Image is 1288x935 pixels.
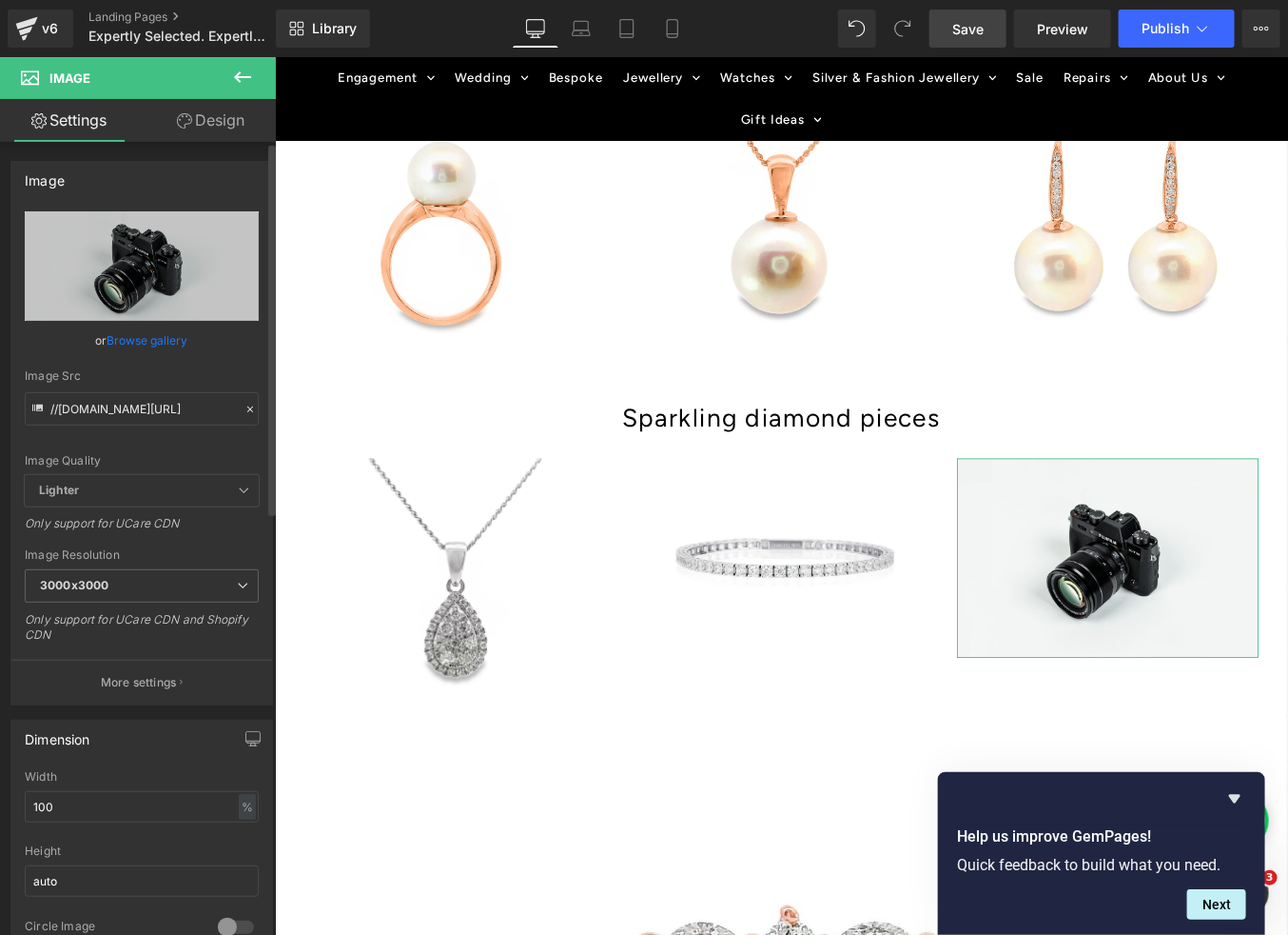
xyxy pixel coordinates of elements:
[276,10,370,48] a: New Library
[25,865,259,897] input: auto
[1242,10,1280,48] button: More
[957,787,1246,920] div: Help us improve GemPages!
[39,483,79,497] b: Lighter
[25,454,259,467] div: Image Quality
[558,10,604,48] a: Laptop
[8,10,73,48] a: v6
[1037,19,1088,39] span: Preview
[25,162,65,189] div: Image
[40,578,108,592] b: 3000x3000
[957,826,1246,848] h2: Help us improve GemPages!
[25,845,259,858] div: Height
[1223,787,1246,810] button: Hide survey
[25,516,259,544] div: Only support for UCare CDN
[25,770,259,784] div: Width
[884,10,922,48] button: Redo
[38,16,62,41] div: v6
[101,674,177,691] p: More settings
[519,48,631,95] a: Gift Ideas
[1187,889,1246,920] button: Next question
[11,660,272,705] button: More settings
[1262,870,1278,885] span: 3
[25,791,259,823] input: auto
[25,369,259,383] div: Image Src
[88,10,307,25] a: Landing Pages
[25,548,259,562] div: Image Resolution
[312,20,357,37] span: Library
[952,19,984,39] span: Save
[1014,10,1111,48] a: Preview
[239,794,256,820] div: %
[25,721,90,747] div: Dimension
[395,392,756,428] span: Sparkling diamond pieces
[142,99,280,142] a: Design
[838,10,876,48] button: Undo
[49,70,90,86] span: Image
[25,612,259,655] div: Only support for UCare CDN and Shopify CDN
[513,10,558,48] a: Desktop
[25,330,259,350] div: or
[1119,10,1235,48] button: Publish
[650,10,695,48] a: Mobile
[604,10,650,48] a: Tablet
[1142,21,1189,36] span: Publish
[107,324,188,357] a: Browse gallery
[957,856,1246,874] p: Quick feedback to build what you need.
[88,29,271,44] span: Expertly Selected. Expertly Made.
[25,392,259,426] input: Link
